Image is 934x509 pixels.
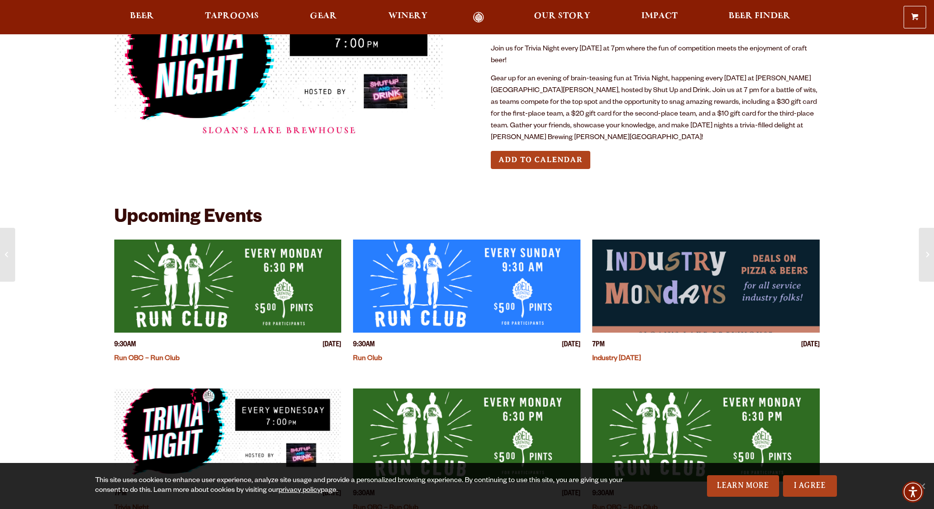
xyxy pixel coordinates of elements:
[528,12,597,23] a: Our Story
[353,355,382,363] a: Run Club
[592,340,605,351] span: 7PM
[641,12,678,20] span: Impact
[114,240,342,333] a: View event details
[801,340,820,351] span: [DATE]
[491,151,590,169] button: Add to Calendar
[635,12,684,23] a: Impact
[491,44,820,67] p: Join us for Trivia Night every [DATE] at 7pm where the fun of competition meets the enjoyment of ...
[388,12,428,20] span: Winery
[534,12,590,20] span: Our Story
[491,73,820,144] p: Gear up for an evening of brain-teasing fun at Trivia Night, happening every [DATE] at [PERSON_NA...
[114,355,179,363] a: Run OBC – Run Club
[124,12,160,23] a: Beer
[353,240,581,333] a: View event details
[130,12,154,20] span: Beer
[114,208,262,230] h2: Upcoming Events
[382,12,434,23] a: Winery
[460,12,497,23] a: Odell Home
[114,340,136,351] span: 9:30AM
[95,476,626,496] div: This site uses cookies to enhance user experience, analyze site usage and provide a personalized ...
[353,340,375,351] span: 9:30AM
[562,340,581,351] span: [DATE]
[707,475,779,497] a: Learn More
[353,388,581,482] a: View event details
[205,12,259,20] span: Taprooms
[729,12,790,20] span: Beer Finder
[114,388,342,482] a: View event details
[592,355,641,363] a: Industry [DATE]
[199,12,265,23] a: Taprooms
[783,475,837,497] a: I Agree
[592,240,820,333] a: View event details
[323,340,341,351] span: [DATE]
[592,388,820,482] a: View event details
[310,12,337,20] span: Gear
[278,487,321,495] a: privacy policy
[902,481,924,503] div: Accessibility Menu
[303,12,343,23] a: Gear
[722,12,797,23] a: Beer Finder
